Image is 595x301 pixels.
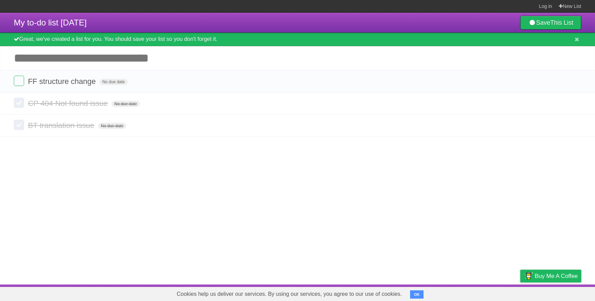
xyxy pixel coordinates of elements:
label: Done [14,120,24,130]
img: Buy me a coffee [524,270,533,282]
label: Done [14,98,24,108]
span: CP 404 Not found issue [28,99,109,108]
span: No due date [100,79,127,85]
a: Developers [451,286,479,299]
span: My to-do list [DATE] [14,18,87,27]
span: No due date [112,101,139,107]
span: No due date [98,123,126,129]
span: BT translation issue [28,121,96,130]
a: About [429,286,443,299]
span: Cookies help us deliver our services. By using our services, you agree to our use of cookies. [170,287,409,301]
button: OK [410,290,424,299]
b: This List [550,19,573,26]
a: Suggest a feature [538,286,581,299]
a: Buy me a coffee [520,270,581,282]
a: SaveThis List [520,16,581,30]
a: Privacy [511,286,529,299]
span: Buy me a coffee [535,270,578,282]
a: Terms [488,286,503,299]
span: FF structure change [28,77,97,86]
label: Done [14,76,24,86]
